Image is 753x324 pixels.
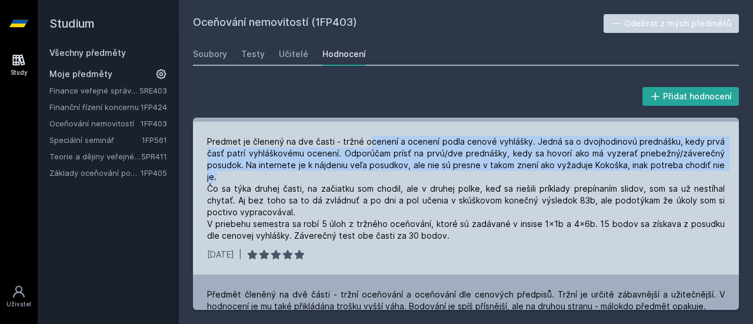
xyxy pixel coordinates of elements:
h2: Oceňování nemovitostí (1FP403) [193,14,604,33]
div: Study [11,68,28,77]
a: Uživatel [2,279,35,315]
a: 5PR411 [141,152,167,161]
a: Oceňování nemovitostí [49,118,141,129]
div: Soubory [193,48,227,60]
a: 1FP403 [141,119,167,128]
button: Přidat hodnocení [642,87,739,106]
div: Předmět členěný na dvě části - tržní oceňování a oceňování dle cenových předpisů. Tržní je určitě... [207,289,725,312]
a: Teorie a dějiny veřejné správy [49,151,141,162]
a: 5RE403 [139,86,167,95]
a: 1FP405 [141,168,167,178]
a: Hodnocení [322,42,366,66]
a: Speciální seminář [49,134,142,146]
a: Finanční řízení koncernu [49,101,141,113]
a: 1FP424 [141,102,167,112]
a: Základy oceňování podniku [49,167,141,179]
a: Soubory [193,42,227,66]
div: Uživatel [6,300,31,309]
span: Moje předměty [49,68,112,80]
div: [DATE] [207,249,234,260]
div: Predmet je členený na dve časti - tržné ocenení a ocenení podla cenové vyhlášky. Jedná sa o dvojh... [207,136,725,242]
div: | [239,249,242,260]
a: Učitelé [279,42,308,66]
div: Testy [241,48,265,60]
a: Study [2,47,35,83]
div: Hodnocení [322,48,366,60]
a: Všechny předměty [49,48,126,58]
a: 1FP561 [142,135,167,145]
button: Odebrat z mých předmětů [604,14,739,33]
div: Učitelé [279,48,308,60]
a: Testy [241,42,265,66]
a: Finance veřejné správy a veřejného sektoru [49,85,139,96]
